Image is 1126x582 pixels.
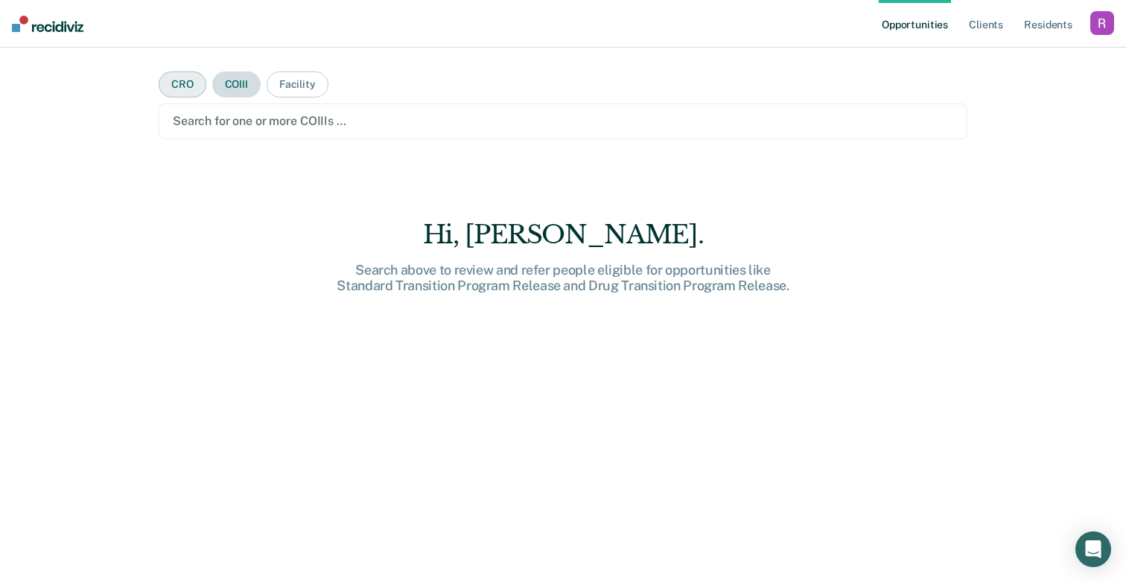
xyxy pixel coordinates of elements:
[267,71,328,97] button: Facility
[12,16,83,32] img: Recidiviz
[1075,531,1111,567] div: Open Intercom Messenger
[159,71,206,97] button: CRO
[325,220,801,250] div: Hi, [PERSON_NAME].
[325,262,801,294] div: Search above to review and refer people eligible for opportunities like Standard Transition Progr...
[212,71,261,97] button: COIII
